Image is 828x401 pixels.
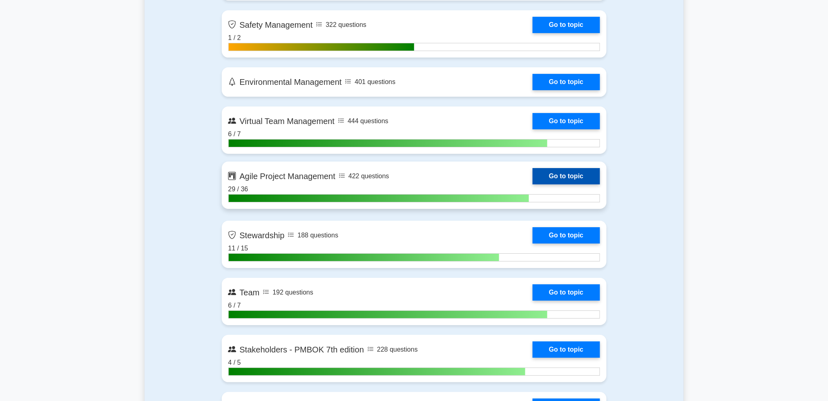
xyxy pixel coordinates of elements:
a: Go to topic [533,227,600,244]
a: Go to topic [533,284,600,301]
a: Go to topic [533,168,600,184]
a: Go to topic [533,17,600,33]
a: Go to topic [533,113,600,129]
a: Go to topic [533,341,600,358]
a: Go to topic [533,74,600,90]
